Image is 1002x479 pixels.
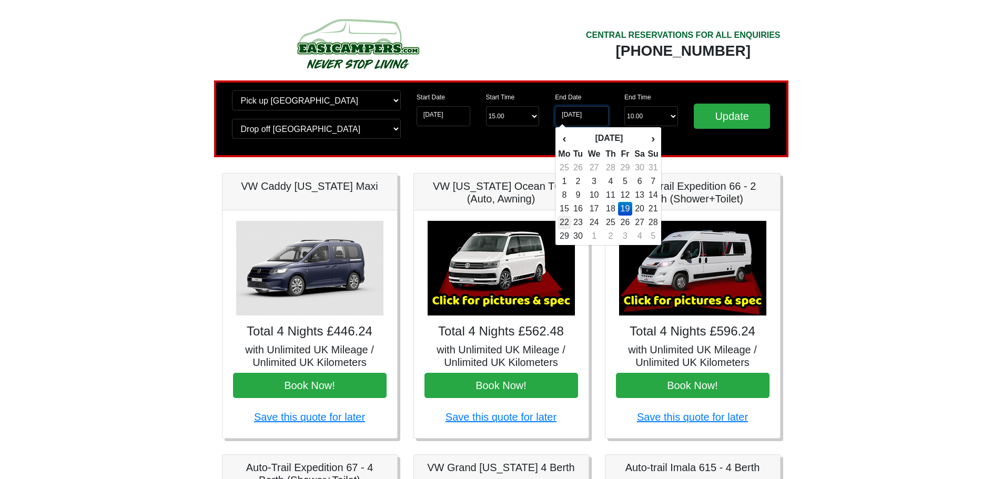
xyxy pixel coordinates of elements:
[618,147,632,161] th: Fr
[558,202,571,216] td: 15
[558,129,571,147] th: ‹
[585,188,603,202] td: 10
[571,129,647,147] th: [DATE]
[647,147,659,161] th: Su
[424,180,578,205] h5: VW [US_STATE] Ocean T6.1 (Auto, Awning)
[585,202,603,216] td: 17
[603,229,619,243] td: 2
[637,411,748,423] a: Save this quote for later
[618,216,632,229] td: 26
[446,411,556,423] a: Save this quote for later
[694,104,771,129] input: Update
[254,411,365,423] a: Save this quote for later
[632,202,647,216] td: 20
[558,175,571,188] td: 1
[571,202,585,216] td: 16
[632,188,647,202] td: 13
[585,147,603,161] th: We
[233,324,387,339] h4: Total 4 Nights £446.24
[603,216,619,229] td: 25
[618,188,632,202] td: 12
[558,216,571,229] td: 22
[618,229,632,243] td: 3
[647,175,659,188] td: 7
[424,324,578,339] h4: Total 4 Nights £562.48
[616,461,770,474] h5: Auto-trail Imala 615 - 4 Berth
[585,175,603,188] td: 3
[558,147,571,161] th: Mo
[632,229,647,243] td: 4
[258,15,458,73] img: campers-checkout-logo.png
[558,229,571,243] td: 29
[603,188,619,202] td: 11
[647,129,659,147] th: ›
[417,106,470,126] input: Start Date
[586,29,781,42] div: CENTRAL RESERVATIONS FOR ALL ENQUIRIES
[624,93,651,102] label: End Time
[233,343,387,369] h5: with Unlimited UK Mileage / Unlimited UK Kilometers
[616,324,770,339] h4: Total 4 Nights £596.24
[424,373,578,398] button: Book Now!
[555,106,609,126] input: Return Date
[632,147,647,161] th: Sa
[417,93,445,102] label: Start Date
[647,188,659,202] td: 14
[558,161,571,175] td: 25
[618,175,632,188] td: 5
[603,202,619,216] td: 18
[618,161,632,175] td: 29
[233,180,387,192] h5: VW Caddy [US_STATE] Maxi
[618,202,632,216] td: 19
[233,373,387,398] button: Book Now!
[632,161,647,175] td: 30
[585,161,603,175] td: 27
[555,93,581,102] label: End Date
[571,229,585,243] td: 30
[619,221,766,315] img: Auto-Trail Expedition 66 - 2 Berth (Shower+Toilet)
[603,147,619,161] th: Th
[632,216,647,229] td: 27
[616,343,770,369] h5: with Unlimited UK Mileage / Unlimited UK Kilometers
[603,161,619,175] td: 28
[647,216,659,229] td: 28
[558,188,571,202] td: 8
[571,175,585,188] td: 2
[428,221,575,315] img: VW California Ocean T6.1 (Auto, Awning)
[647,229,659,243] td: 5
[424,461,578,474] h5: VW Grand [US_STATE] 4 Berth
[647,161,659,175] td: 31
[486,93,515,102] label: Start Time
[424,343,578,369] h5: with Unlimited UK Mileage / Unlimited UK Kilometers
[632,175,647,188] td: 6
[585,229,603,243] td: 1
[616,180,770,205] h5: Auto-Trail Expedition 66 - 2 Berth (Shower+Toilet)
[236,221,383,315] img: VW Caddy California Maxi
[585,216,603,229] td: 24
[571,161,585,175] td: 26
[616,373,770,398] button: Book Now!
[586,42,781,60] div: [PHONE_NUMBER]
[603,175,619,188] td: 4
[647,202,659,216] td: 21
[571,216,585,229] td: 23
[571,188,585,202] td: 9
[571,147,585,161] th: Tu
